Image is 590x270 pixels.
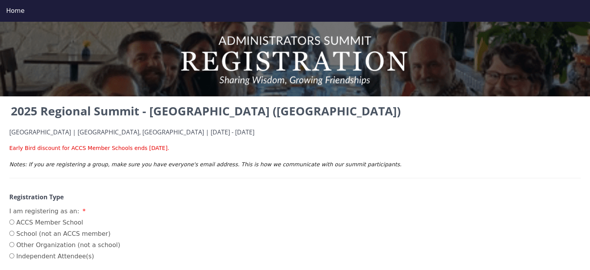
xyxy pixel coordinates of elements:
[9,229,120,239] label: School (not an ACCS member)
[9,193,64,201] strong: Registration Type
[9,207,79,215] span: I am registering as an:
[9,231,14,236] input: School (not an ACCS member)
[9,242,14,247] input: Other Organization (not a school)
[9,145,169,151] span: Early Bird discount for ACCS Member Schools ends [DATE].
[9,252,120,261] label: Independent Attendee(s)
[9,219,14,225] input: ACCS Member School
[9,240,120,250] label: Other Organization (not a school)
[6,6,584,16] div: Home
[9,253,14,258] input: Independent Attendee(s)
[9,161,401,167] em: Notes: If you are registering a group, make sure you have everyone's email address. This is how w...
[9,103,581,120] h2: 2025 Regional Summit - [GEOGRAPHIC_DATA] ([GEOGRAPHIC_DATA])
[9,129,581,136] h4: [GEOGRAPHIC_DATA] | [GEOGRAPHIC_DATA], [GEOGRAPHIC_DATA] | [DATE] - [DATE]
[9,218,120,227] label: ACCS Member School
